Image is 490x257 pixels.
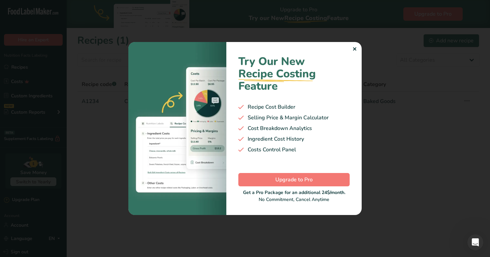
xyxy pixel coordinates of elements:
[238,66,316,81] span: Recipe Costing
[275,176,313,184] span: Upgrade to Pro
[238,189,350,203] div: No Commitment, Cancel Anytime
[238,124,350,132] div: Cost Breakdown Analytics
[238,114,350,122] div: Selling Price & Margin Calculator
[238,189,350,196] div: Get a Pro Package for an additional 24$/month.
[128,42,226,215] img: costing-image-1.bb94421.webp
[238,146,350,154] div: Costs Control Panel
[467,234,483,250] iframe: Intercom live chat
[238,135,350,143] div: Ingredient Cost History
[352,45,357,53] div: ✕
[238,55,350,92] h1: Try Our New Feature
[238,173,350,186] button: Upgrade to Pro
[238,103,350,111] div: Recipe Cost Builder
